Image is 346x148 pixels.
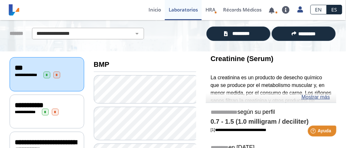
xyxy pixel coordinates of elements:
[289,123,339,141] iframe: Help widget launcher
[94,60,109,68] b: BMP
[310,5,327,14] a: EN
[211,118,332,126] h4: 0.7 - 1.5 (1.0 milligram / deciliter)
[211,55,273,63] b: Creatinine (Serum)
[211,109,332,116] h5: según su perfil
[211,127,266,132] a: [1]
[302,93,330,101] a: Mostrar más
[205,6,215,13] span: HRA
[327,5,342,14] a: ES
